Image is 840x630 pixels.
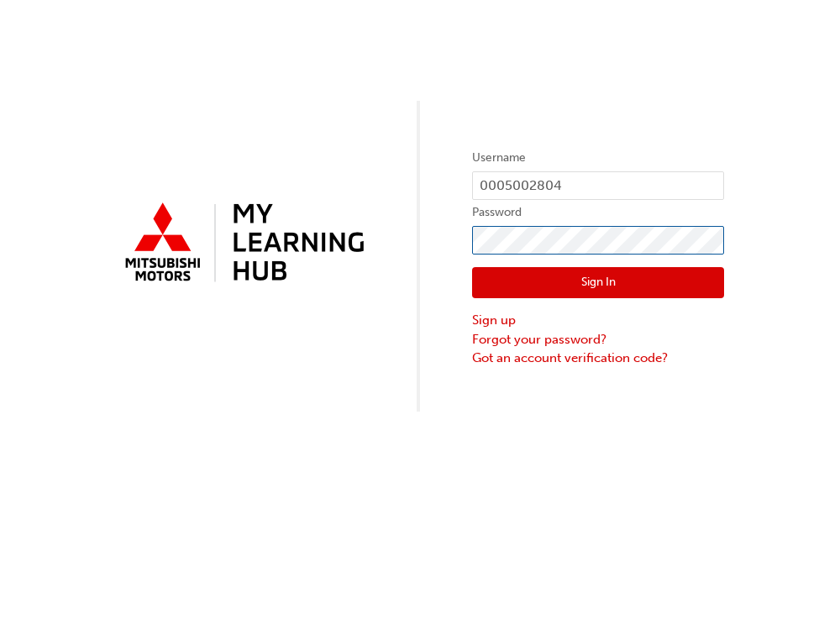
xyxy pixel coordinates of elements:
[472,311,724,330] a: Sign up
[472,171,724,200] input: Username
[472,148,724,168] label: Username
[472,202,724,223] label: Password
[116,196,368,291] img: mmal
[472,330,724,349] a: Forgot your password?
[472,267,724,299] button: Sign In
[472,349,724,368] a: Got an account verification code?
